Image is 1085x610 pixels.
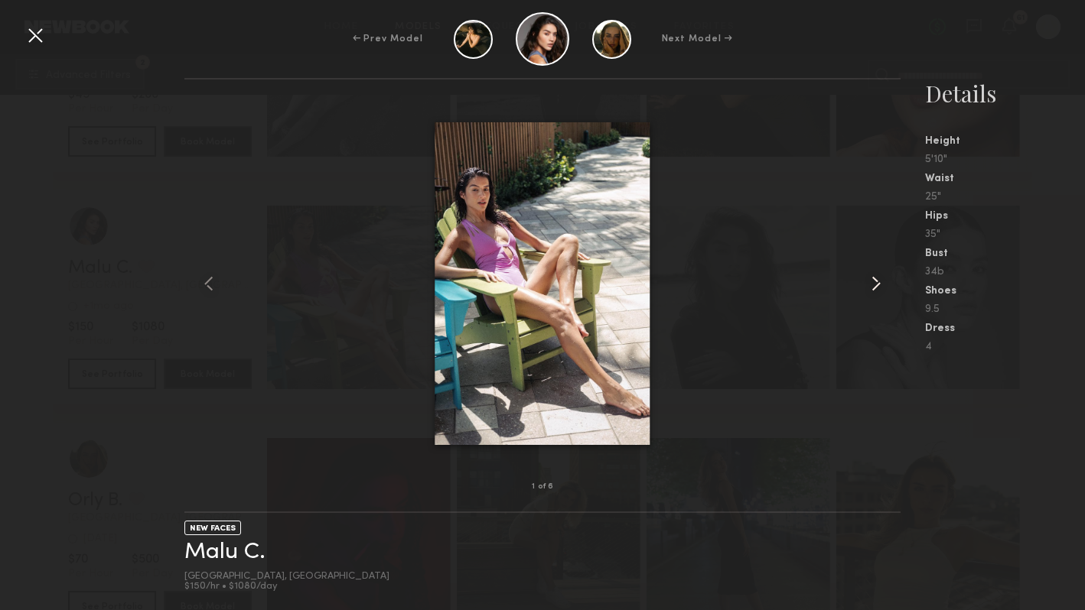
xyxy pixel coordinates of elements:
[184,572,389,582] div: [GEOGRAPHIC_DATA], [GEOGRAPHIC_DATA]
[353,32,423,46] div: ← Prev Model
[925,78,1085,109] div: Details
[925,154,1085,165] div: 5'10"
[925,192,1085,203] div: 25"
[184,582,389,592] div: $150/hr • $1080/day
[662,32,733,46] div: Next Model →
[532,483,553,491] div: 1 of 6
[184,540,266,564] a: Malu C.
[925,342,1085,352] div: 4
[925,267,1085,277] div: 34b
[925,323,1085,334] div: Dress
[184,521,241,535] div: NEW FACES
[925,229,1085,240] div: 35"
[925,136,1085,147] div: Height
[925,248,1085,259] div: Bust
[925,304,1085,315] div: 9.5
[925,174,1085,184] div: Waist
[925,286,1085,297] div: Shoes
[925,211,1085,222] div: Hips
